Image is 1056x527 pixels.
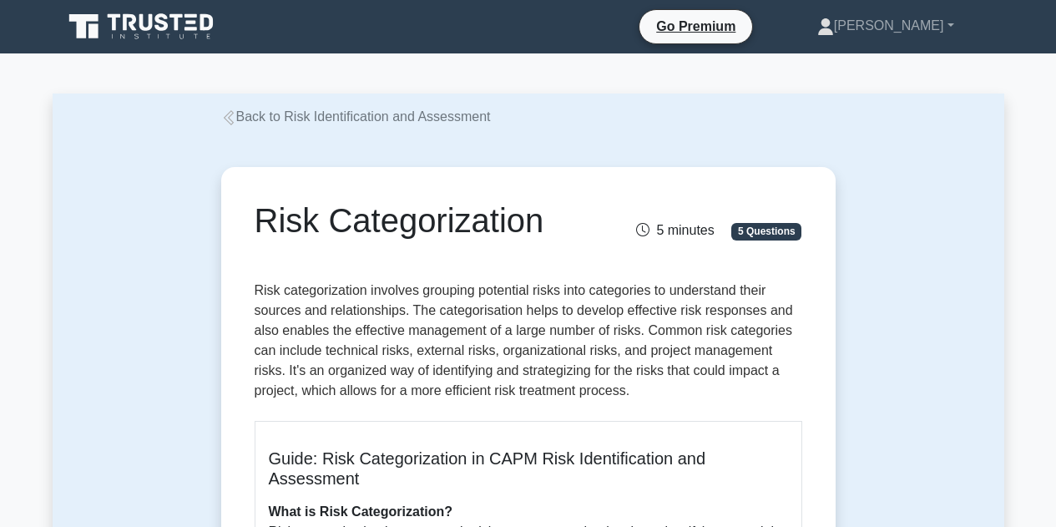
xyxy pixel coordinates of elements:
[636,223,714,237] span: 5 minutes
[221,109,491,124] a: Back to Risk Identification and Assessment
[731,223,801,240] span: 5 Questions
[255,200,613,241] h1: Risk Categorization
[255,281,802,408] p: Risk categorization involves grouping potential risks into categories to understand their sources...
[269,504,452,519] strong: What is Risk Categorization?
[646,16,745,37] a: Go Premium
[269,448,788,489] h5: Guide: Risk Categorization in CAPM Risk Identification and Assessment
[777,9,994,43] a: [PERSON_NAME]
